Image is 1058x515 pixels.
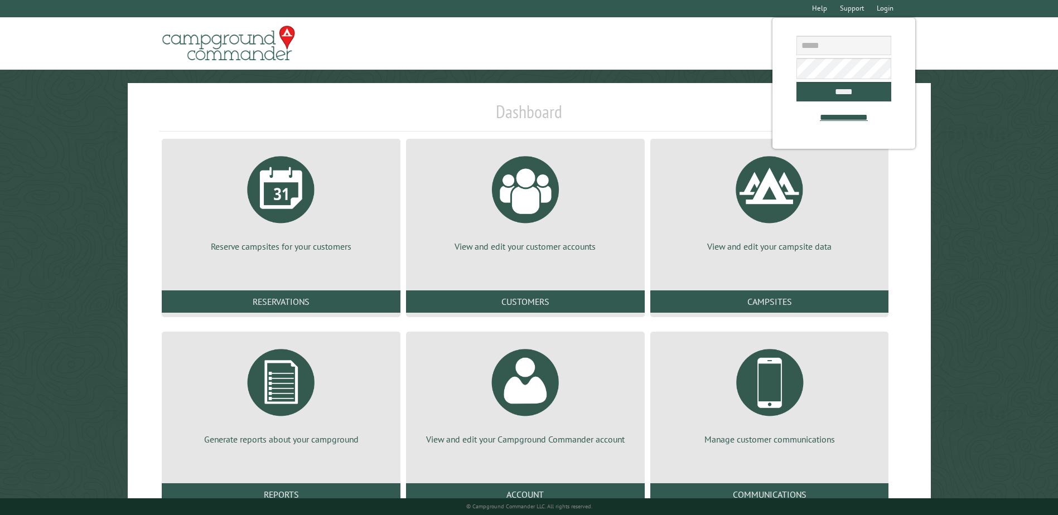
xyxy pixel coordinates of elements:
[175,148,387,252] a: Reserve campsites for your customers
[162,290,400,313] a: Reservations
[159,22,298,65] img: Campground Commander
[175,433,387,445] p: Generate reports about your campground
[406,290,645,313] a: Customers
[466,503,592,510] small: © Campground Commander LLC. All rights reserved.
[650,290,889,313] a: Campsites
[175,240,387,252] p: Reserve campsites for your customers
[419,341,631,445] a: View and edit your Campground Commander account
[664,433,876,445] p: Manage customer communications
[162,483,400,506] a: Reports
[175,341,387,445] a: Generate reports about your campground
[419,148,631,252] a: View and edit your customer accounts
[664,240,876,252] p: View and edit your campsite data
[664,148,876,252] a: View and edit your campsite data
[159,101,898,132] h1: Dashboard
[650,483,889,506] a: Communications
[406,483,645,506] a: Account
[419,240,631,252] p: View and edit your customer accounts
[664,341,876,445] a: Manage customer communications
[419,433,631,445] p: View and edit your Campground Commander account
